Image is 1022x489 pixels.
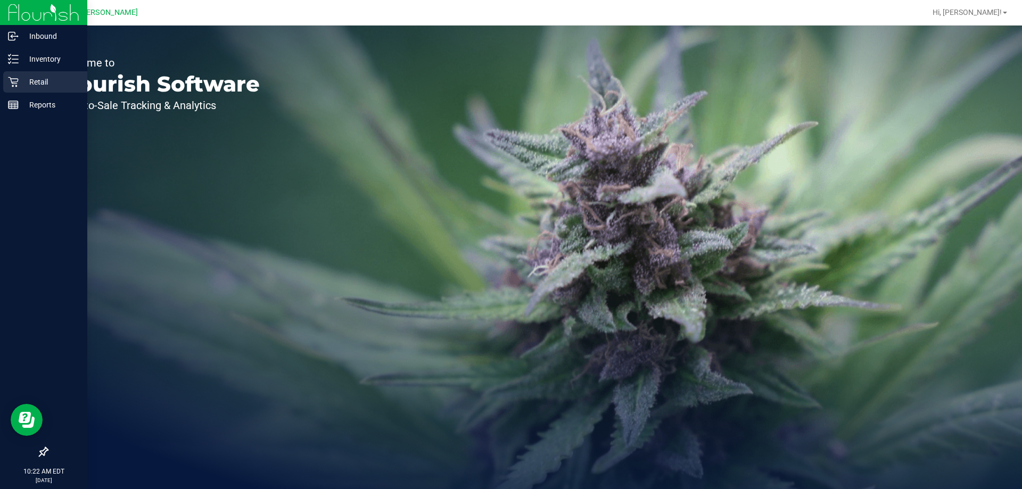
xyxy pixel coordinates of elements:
[8,54,19,64] inline-svg: Inventory
[57,73,260,95] p: Flourish Software
[57,57,260,68] p: Welcome to
[933,8,1002,16] span: Hi, [PERSON_NAME]!
[79,8,138,17] span: [PERSON_NAME]
[5,467,83,476] p: 10:22 AM EDT
[19,98,83,111] p: Reports
[5,476,83,484] p: [DATE]
[8,31,19,42] inline-svg: Inbound
[19,53,83,65] p: Inventory
[57,100,260,111] p: Seed-to-Sale Tracking & Analytics
[11,404,43,436] iframe: Resource center
[19,30,83,43] p: Inbound
[19,76,83,88] p: Retail
[8,77,19,87] inline-svg: Retail
[8,100,19,110] inline-svg: Reports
